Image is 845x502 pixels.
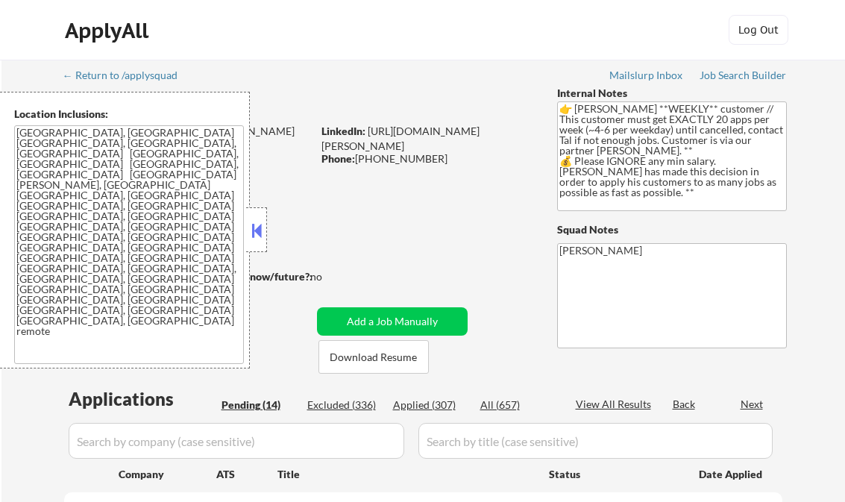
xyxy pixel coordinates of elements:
[277,467,535,482] div: Title
[480,398,555,412] div: All (657)
[222,398,296,412] div: Pending (14)
[700,70,787,81] div: Job Search Builder
[216,467,277,482] div: ATS
[63,69,192,84] a: ← Return to /applysquad
[699,467,764,482] div: Date Applied
[307,398,382,412] div: Excluded (336)
[119,467,216,482] div: Company
[700,69,787,84] a: Job Search Builder
[69,423,404,459] input: Search by company (case sensitive)
[65,18,153,43] div: ApplyAll
[318,340,429,374] button: Download Resume
[557,222,787,237] div: Squad Notes
[63,70,192,81] div: ← Return to /applysquad
[14,107,244,122] div: Location Inclusions:
[317,307,468,336] button: Add a Job Manually
[557,86,787,101] div: Internal Notes
[609,69,684,84] a: Mailslurp Inbox
[69,390,216,408] div: Applications
[729,15,788,45] button: Log Out
[418,423,773,459] input: Search by title (case sensitive)
[741,397,764,412] div: Next
[321,152,355,165] strong: Phone:
[321,151,533,166] div: [PHONE_NUMBER]
[310,269,353,284] div: no
[393,398,468,412] div: Applied (307)
[673,397,697,412] div: Back
[321,125,480,152] a: [URL][DOMAIN_NAME][PERSON_NAME]
[549,460,677,487] div: Status
[576,397,656,412] div: View All Results
[321,125,365,137] strong: LinkedIn:
[609,70,684,81] div: Mailslurp Inbox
